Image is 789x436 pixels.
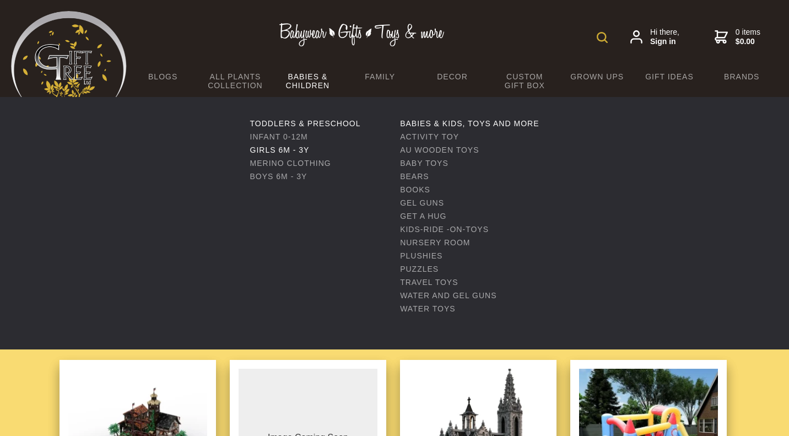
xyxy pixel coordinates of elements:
a: Merino Clothing [250,159,331,168]
a: Water Toys [400,304,456,313]
a: AU Wooden Toys [400,146,479,154]
a: Water and Gel Guns [400,291,496,300]
strong: $0.00 [736,37,760,47]
a: Activity Toy [400,132,459,141]
img: product search [597,32,608,43]
a: Plushies [400,251,442,260]
a: Grown Ups [561,65,633,88]
a: Travel Toys [400,278,458,287]
a: Gel Guns [400,198,444,207]
img: Babyware - Gifts - Toys and more... [11,11,127,103]
a: Hi there,Sign in [630,28,679,47]
a: Toddlers & Preschool [250,119,361,128]
a: Brands [706,65,778,88]
a: Get A Hug [400,212,446,220]
a: Bears [400,172,429,181]
a: Gift Ideas [633,65,705,88]
strong: Sign in [650,37,679,47]
a: Puzzles [400,265,439,273]
a: Babies & Children [272,65,344,97]
img: Babywear - Gifts - Toys & more [279,23,444,46]
a: Kids-Ride -on-Toys [400,225,489,234]
a: Infant 0-12m [250,132,308,141]
a: Boys 6m - 3y [250,172,307,181]
a: All Plants Collection [199,65,271,97]
span: Hi there, [650,28,679,47]
a: Babies & Kids, toys and more [400,119,539,128]
span: 0 items [736,28,760,47]
a: BLOGS [127,65,199,88]
a: Baby Toys [400,159,448,168]
a: 0 items$0.00 [715,28,760,47]
a: Family [344,65,416,88]
a: Decor [416,65,488,88]
a: Custom Gift Box [489,65,561,97]
a: Girls 6m - 3y [250,146,310,154]
a: Nursery Room [400,238,470,247]
a: Books [400,185,430,194]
